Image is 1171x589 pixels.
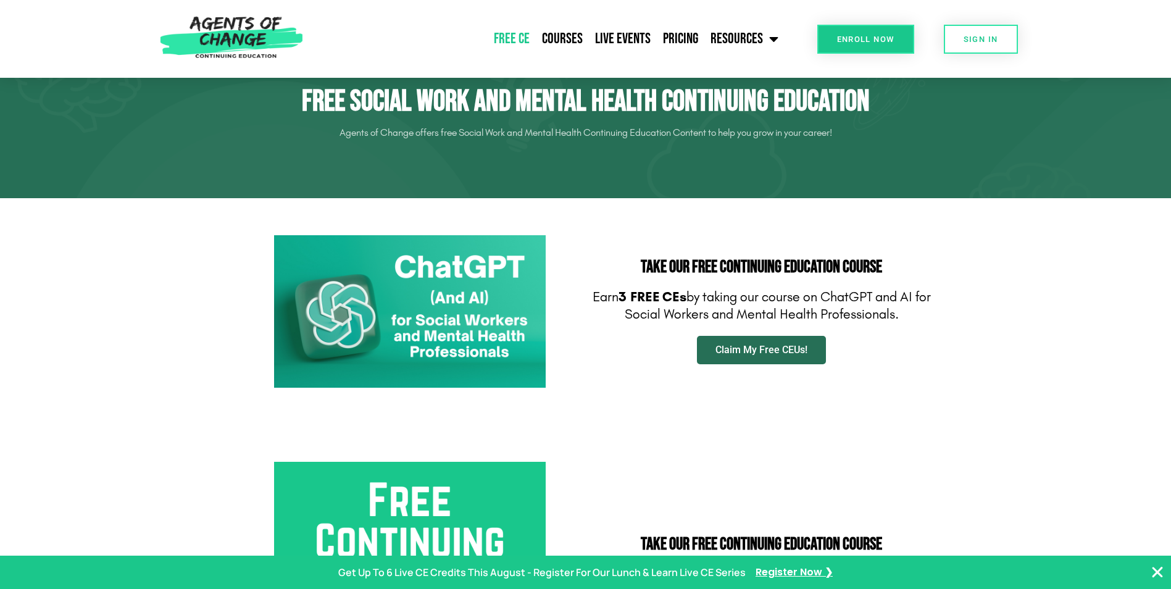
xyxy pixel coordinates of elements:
a: Register Now ❯ [756,564,833,582]
a: SIGN IN [944,25,1018,54]
p: Earn by taking our course on ChatGPT and AI for Social Workers and Mental Health Professionals. [592,288,931,324]
a: Pricing [657,23,704,54]
a: Enroll Now [817,25,914,54]
p: Get Up To 6 Live CE Credits This August - Register For Our Lunch & Learn Live CE Series [338,564,746,582]
b: 3 FREE CEs [619,289,686,305]
h2: Take Our FREE Continuing Education Course [592,259,931,276]
span: SIGN IN [964,35,998,43]
a: Free CE [488,23,536,54]
a: Live Events [589,23,657,54]
span: Claim My Free CEUs! [715,345,807,355]
h1: Free Social Work and Mental Health Continuing Education [240,84,931,120]
span: Enroll Now [837,35,894,43]
button: Close Banner [1150,565,1165,580]
p: Agents of Change offers free Social Work and Mental Health Continuing Education Content to help y... [240,123,931,143]
nav: Menu [309,23,785,54]
a: Courses [536,23,589,54]
a: Resources [704,23,785,54]
a: Claim My Free CEUs! [697,336,826,364]
h2: Take Our FREE Continuing Education Course [592,536,931,553]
